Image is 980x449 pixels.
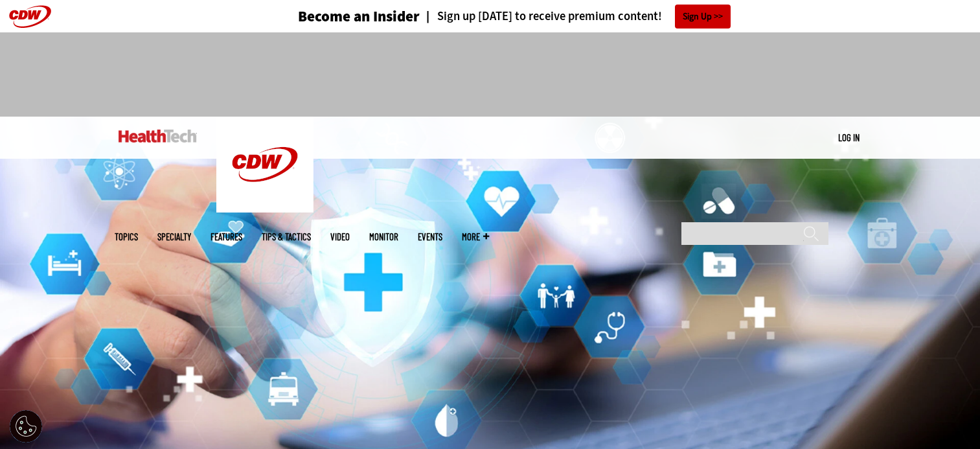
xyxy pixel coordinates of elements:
a: Log in [838,132,860,143]
a: CDW [216,202,313,216]
span: Topics [115,232,138,242]
div: User menu [838,131,860,144]
img: Home [119,130,197,143]
a: Sign up [DATE] to receive premium content! [420,10,662,23]
span: Specialty [157,232,191,242]
img: Home [216,117,313,213]
a: Features [211,232,242,242]
a: MonITor [369,232,398,242]
span: More [462,232,489,242]
button: Open Preferences [10,410,42,443]
a: Video [330,232,350,242]
a: Tips & Tactics [262,232,311,242]
a: Events [418,232,442,242]
a: Become an Insider [249,9,420,24]
div: Cookie Settings [10,410,42,443]
a: Sign Up [675,5,731,29]
iframe: advertisement [255,45,726,104]
h3: Become an Insider [298,9,420,24]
